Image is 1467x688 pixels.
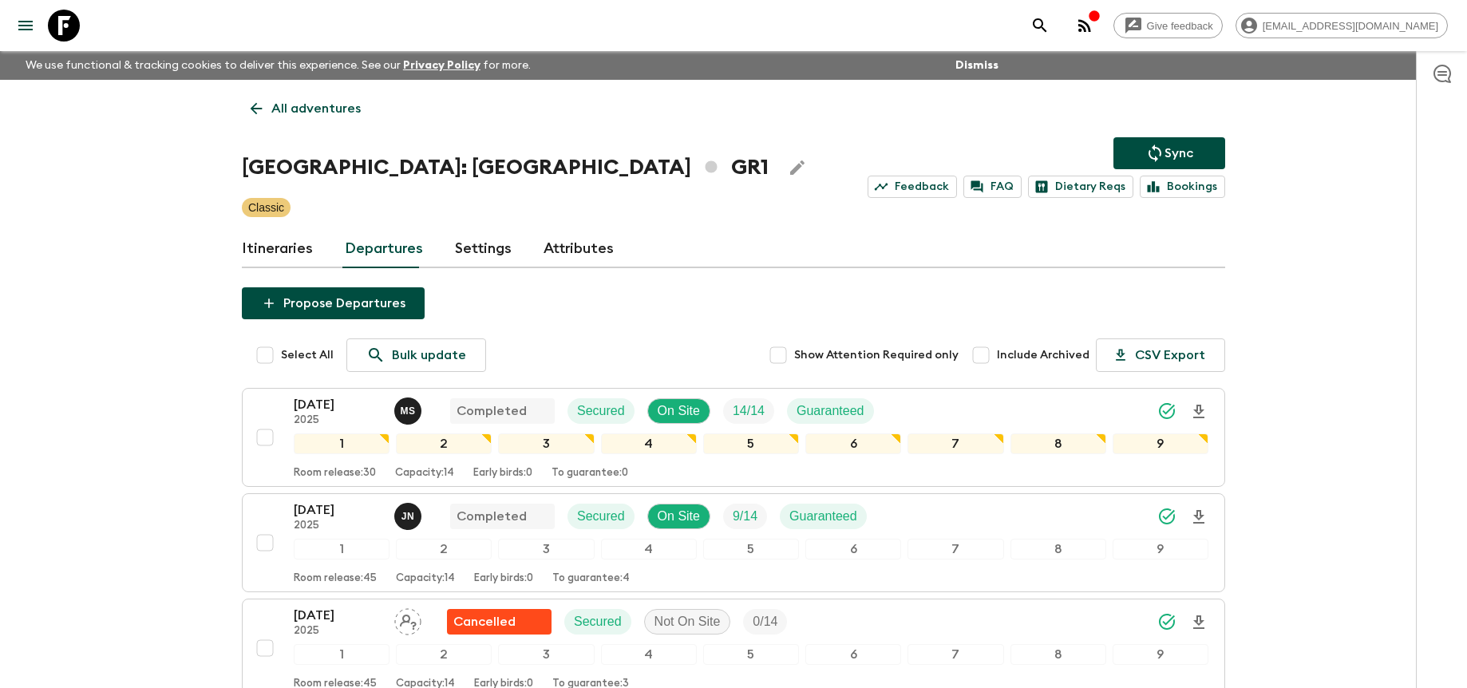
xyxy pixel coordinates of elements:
[567,398,635,424] div: Secured
[498,433,594,454] div: 3
[498,539,594,559] div: 3
[242,93,370,125] a: All adventures
[703,644,799,665] div: 5
[1024,10,1056,42] button: search adventures
[1028,176,1133,198] a: Dietary Reqs
[1138,20,1222,32] span: Give feedback
[1189,402,1208,421] svg: Download Onboarding
[789,507,857,526] p: Guaranteed
[997,347,1089,363] span: Include Archived
[544,230,614,268] a: Attributes
[242,287,425,319] button: Propose Departures
[658,401,700,421] p: On Site
[743,609,787,635] div: Trip Fill
[794,347,959,363] span: Show Attention Required only
[453,612,516,631] p: Cancelled
[1254,20,1447,32] span: [EMAIL_ADDRESS][DOMAIN_NAME]
[498,644,594,665] div: 3
[473,467,532,480] p: Early birds: 0
[294,467,376,480] p: Room release: 30
[457,507,527,526] p: Completed
[1157,401,1176,421] svg: Synced Successfully
[294,625,382,638] p: 2025
[395,467,454,480] p: Capacity: 14
[805,644,901,665] div: 6
[567,504,635,529] div: Secured
[733,507,757,526] p: 9 / 14
[294,606,382,625] p: [DATE]
[294,572,377,585] p: Room release: 45
[1236,13,1448,38] div: [EMAIL_ADDRESS][DOMAIN_NAME]
[1189,613,1208,632] svg: Download Onboarding
[396,644,492,665] div: 2
[658,507,700,526] p: On Site
[703,539,799,559] div: 5
[753,612,777,631] p: 0 / 14
[1113,137,1225,169] button: Sync adventure departures to the booking engine
[647,504,710,529] div: On Site
[396,572,455,585] p: Capacity: 14
[723,398,774,424] div: Trip Fill
[403,60,480,71] a: Privacy Policy
[907,539,1003,559] div: 7
[294,644,389,665] div: 1
[805,539,901,559] div: 6
[394,613,421,626] span: Assign pack leader
[271,99,361,118] p: All adventures
[1157,507,1176,526] svg: Synced Successfully
[1113,644,1208,665] div: 9
[723,504,767,529] div: Trip Fill
[1113,13,1223,38] a: Give feedback
[294,520,382,532] p: 2025
[1096,338,1225,372] button: CSV Export
[654,612,721,631] p: Not On Site
[242,493,1225,592] button: [DATE]2025Janita NurmiCompletedSecuredOn SiteTrip FillGuaranteed123456789Room release:45Capacity:...
[1140,176,1225,198] a: Bookings
[396,539,492,559] div: 2
[242,152,769,184] h1: [GEOGRAPHIC_DATA]: [GEOGRAPHIC_DATA] GR1
[797,401,864,421] p: Guaranteed
[455,230,512,268] a: Settings
[294,500,382,520] p: [DATE]
[281,347,334,363] span: Select All
[1189,508,1208,527] svg: Download Onboarding
[805,433,901,454] div: 6
[552,467,628,480] p: To guarantee: 0
[396,433,492,454] div: 2
[601,644,697,665] div: 4
[564,609,631,635] div: Secured
[392,346,466,365] p: Bulk update
[294,414,382,427] p: 2025
[394,508,425,520] span: Janita Nurmi
[1113,433,1208,454] div: 9
[963,176,1022,198] a: FAQ
[345,230,423,268] a: Departures
[242,388,1225,487] button: [DATE]2025Magda SotiriadisCompletedSecuredOn SiteTrip FillGuaranteed123456789Room release:30Capac...
[1165,144,1193,163] p: Sync
[394,402,425,415] span: Magda Sotiriadis
[781,152,813,184] button: Edit Adventure Title
[644,609,731,635] div: Not On Site
[577,507,625,526] p: Secured
[601,539,697,559] div: 4
[868,176,957,198] a: Feedback
[1010,644,1106,665] div: 8
[733,401,765,421] p: 14 / 14
[1010,433,1106,454] div: 8
[951,54,1002,77] button: Dismiss
[601,433,697,454] div: 4
[294,395,382,414] p: [DATE]
[294,433,389,454] div: 1
[1010,539,1106,559] div: 8
[574,612,622,631] p: Secured
[703,433,799,454] div: 5
[447,609,552,635] div: Flash Pack cancellation
[346,338,486,372] a: Bulk update
[907,644,1003,665] div: 7
[242,230,313,268] a: Itineraries
[457,401,527,421] p: Completed
[10,10,42,42] button: menu
[19,51,537,80] p: We use functional & tracking cookies to deliver this experience. See our for more.
[248,200,284,215] p: Classic
[907,433,1003,454] div: 7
